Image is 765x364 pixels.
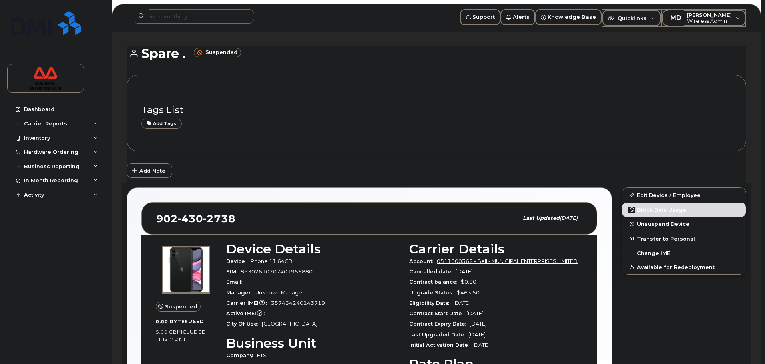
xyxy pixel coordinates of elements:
button: Available for Redeployment [622,260,746,274]
h1: Spare . [127,46,746,60]
span: [DATE] [453,300,470,306]
button: Block Data Usage [622,203,746,217]
span: Unsuspend Device [637,221,689,227]
span: Company [226,352,257,358]
a: ETS [257,352,267,358]
span: Suspended [165,303,197,310]
span: 89302610207401956880 [241,269,313,274]
span: Contract balance [409,279,461,285]
a: Edit Device / Employee [622,188,746,202]
small: Suspended [194,48,241,57]
a: Add tags [141,119,182,129]
span: used [188,318,204,324]
span: 2738 [203,213,235,225]
span: SIM [226,269,241,274]
h3: Carrier Details [409,242,583,256]
span: 0.00 Bytes [156,319,188,324]
span: [DATE] [468,332,486,338]
span: Carrier IMEI [226,300,271,306]
span: Cancelled date [409,269,456,274]
span: — [246,279,251,285]
span: Eligibility Date [409,300,453,306]
span: 357434240143719 [271,300,325,306]
span: Manager [226,290,255,296]
span: Active IMEI [226,310,269,316]
span: [DATE] [470,321,487,327]
span: Last Upgraded Date [409,332,468,338]
span: Unknown Manager [255,290,304,296]
span: Upgrade Status [409,290,457,296]
span: Available for Redeployment [637,264,715,270]
button: Unsuspend Device [622,217,746,231]
button: Add Note [127,163,172,178]
span: [DATE] [560,215,578,221]
span: Last updated [523,215,560,221]
span: Email [226,279,246,285]
span: Contract Start Date [409,310,466,316]
span: 902 [156,213,235,225]
span: Initial Activation Date [409,342,472,348]
span: [DATE] [456,269,473,274]
button: Transfer to Personal [622,231,746,246]
h3: Tags List [141,105,731,115]
span: [GEOGRAPHIC_DATA] [262,321,317,327]
span: $0.00 [461,279,476,285]
span: [DATE] [472,342,490,348]
span: Contract Expiry Date [409,321,470,327]
span: included this month [156,329,206,342]
span: 430 [178,213,203,225]
span: Add Note [139,167,165,175]
h3: Business Unit [226,336,400,350]
h3: Device Details [226,242,400,256]
span: Account [409,258,437,264]
button: Change IMEI [622,246,746,260]
img: iPhone_11.jpg [162,246,210,294]
span: iPhone 11 64GB [249,258,293,264]
span: — [269,310,274,316]
span: 5.00 GB [156,329,177,335]
a: 0511000362 - Bell - MUNICIPAL ENTERPRISES LIMITED [437,258,578,264]
span: City Of Use [226,321,262,327]
span: [DATE] [466,310,484,316]
span: Device [226,258,249,264]
span: $463.50 [457,290,480,296]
